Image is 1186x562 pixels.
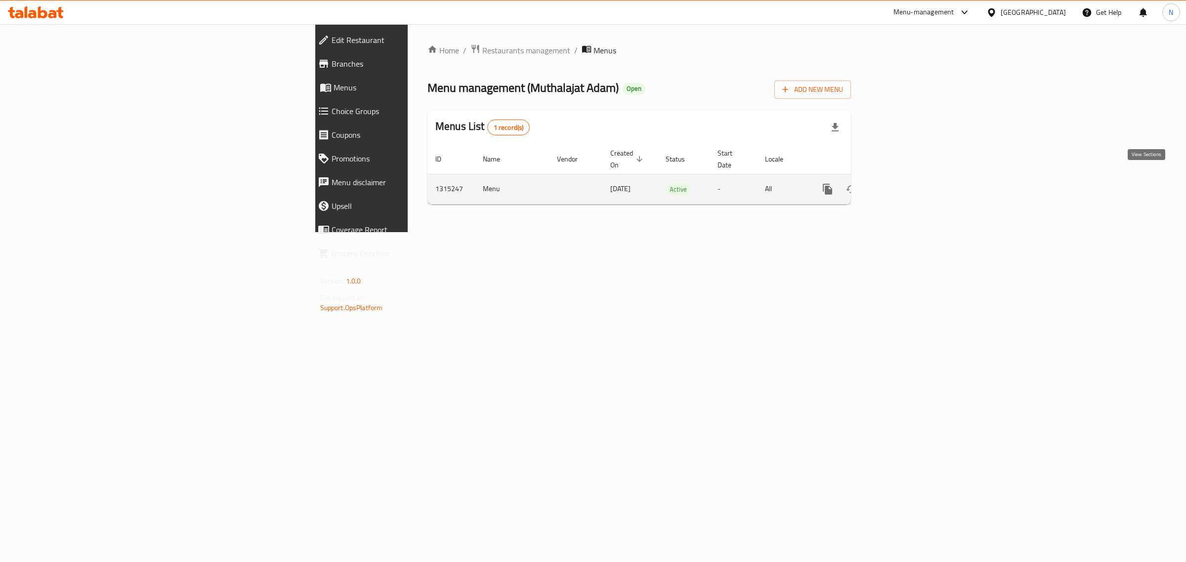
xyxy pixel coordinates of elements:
td: - [710,174,757,204]
span: Choice Groups [332,105,506,117]
span: Upsell [332,200,506,212]
a: Menu disclaimer [310,170,513,194]
a: Restaurants management [470,44,570,57]
h2: Menus List [435,119,530,135]
div: Export file [823,116,847,139]
span: ID [435,153,454,165]
li: / [574,44,578,56]
button: more [816,177,840,201]
span: 1.0.0 [346,275,361,287]
span: N [1169,7,1173,18]
span: [DATE] [610,182,631,195]
a: Menus [310,76,513,99]
span: Created On [610,147,646,171]
span: Get support on: [320,291,366,304]
a: Branches [310,52,513,76]
span: Branches [332,58,506,70]
div: Menu-management [893,6,954,18]
div: [GEOGRAPHIC_DATA] [1001,7,1066,18]
div: Active [666,183,691,195]
th: Actions [808,144,919,174]
span: Active [666,184,691,195]
td: All [757,174,808,204]
span: Promotions [332,153,506,164]
span: Status [666,153,698,165]
a: Coverage Report [310,218,513,241]
span: Name [483,153,513,165]
span: Menu management ( Muthalajat Adam ) [427,77,619,99]
span: 1 record(s) [488,123,530,132]
span: Version: [320,275,344,287]
button: Change Status [840,177,863,201]
div: Open [623,83,645,95]
span: Add New Menu [782,83,843,96]
span: Locale [765,153,796,165]
button: Add New Menu [774,80,851,99]
span: Coupons [332,129,506,141]
a: Promotions [310,147,513,170]
nav: breadcrumb [427,44,851,57]
div: Total records count [487,120,530,135]
a: Edit Restaurant [310,28,513,52]
span: Menu disclaimer [332,176,506,188]
span: Open [623,84,645,93]
table: enhanced table [427,144,919,204]
span: Coverage Report [332,224,506,236]
span: Edit Restaurant [332,34,506,46]
a: Grocery Checklist [310,241,513,265]
a: Choice Groups [310,99,513,123]
span: Vendor [557,153,591,165]
span: Start Date [718,147,745,171]
span: Menus [593,44,616,56]
a: Support.OpsPlatform [320,301,383,314]
span: Menus [334,81,506,93]
span: Grocery Checklist [332,247,506,259]
span: Restaurants management [482,44,570,56]
a: Upsell [310,194,513,218]
a: Coupons [310,123,513,147]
